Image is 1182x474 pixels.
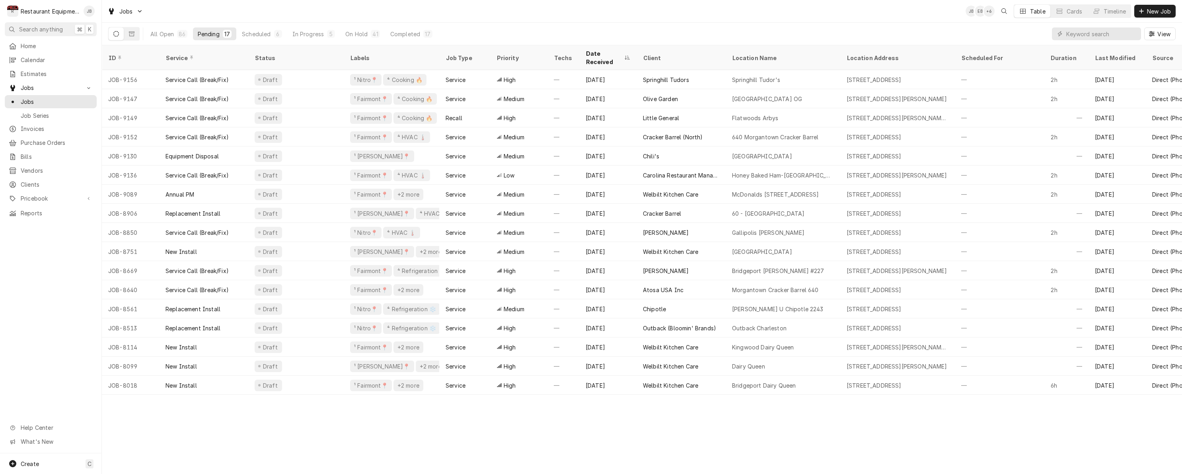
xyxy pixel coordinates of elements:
[102,127,159,146] div: JOB-9152
[579,166,637,185] div: [DATE]
[390,30,420,38] div: Completed
[504,305,524,313] span: Medium
[446,95,465,103] div: Service
[504,209,524,218] span: Medium
[419,209,449,218] div: ⁴ HVAC 🌡️
[1144,27,1176,40] button: View
[21,98,93,106] span: Jobs
[21,423,92,432] span: Help Center
[353,152,411,160] div: ¹ [PERSON_NAME]📍
[579,70,637,89] div: [DATE]
[446,76,465,84] div: Service
[353,133,389,141] div: ¹ Fairmont📍
[262,76,279,84] div: Draft
[242,30,271,38] div: Scheduled
[166,190,194,199] div: Annual PM
[1145,7,1172,16] span: New Job
[579,299,637,318] div: [DATE]
[5,421,97,434] a: Go to Help Center
[547,89,579,108] div: —
[1089,261,1146,280] div: [DATE]
[425,30,430,38] div: 17
[84,6,95,17] div: JB
[966,6,977,17] div: Jaired Brunty's Avatar
[547,166,579,185] div: —
[179,30,185,38] div: 86
[255,54,336,62] div: Status
[955,70,1044,89] div: —
[262,190,279,199] div: Draft
[579,89,637,108] div: [DATE]
[1089,108,1146,127] div: [DATE]
[732,114,778,122] div: Flatwoods Arbys
[446,248,465,256] div: Service
[1089,204,1146,223] div: [DATE]
[5,39,97,53] a: Home
[329,30,333,38] div: 5
[397,286,420,294] div: +2 more
[547,280,579,299] div: —
[446,209,465,218] div: Service
[1050,54,1081,62] div: Duration
[102,223,159,242] div: JOB-8850
[5,136,97,149] a: Purchase Orders
[732,267,824,275] div: Bridgeport [PERSON_NAME] #227
[21,84,81,92] span: Jobs
[579,204,637,223] div: [DATE]
[166,305,220,313] div: Replacement Install
[1089,146,1146,166] div: [DATE]
[1104,7,1126,16] div: Timeline
[732,171,834,179] div: Honey Baked Ham-[GEOGRAPHIC_DATA]
[166,267,229,275] div: Service Call (Break/Fix)
[1044,261,1089,280] div: 2h
[1089,299,1146,318] div: [DATE]
[102,242,159,261] div: JOB-8751
[372,30,378,38] div: 41
[732,324,787,332] div: Outback Charleston
[262,95,279,103] div: Draft
[21,125,93,133] span: Invoices
[102,166,159,185] div: JOB-9136
[504,190,524,199] span: Medium
[847,114,948,122] div: [STREET_ADDRESS][PERSON_NAME][PERSON_NAME]
[547,146,579,166] div: —
[579,108,637,127] div: [DATE]
[579,223,637,242] div: [DATE]
[102,185,159,204] div: JOB-9089
[166,114,229,122] div: Service Call (Break/Fix)
[643,286,683,294] div: Atosa USA Inc
[397,114,434,122] div: ⁴ Cooking 🔥
[397,171,427,179] div: ⁴ HVAC 🌡️
[102,108,159,127] div: JOB-9149
[21,70,93,78] span: Estimates
[262,324,279,332] div: Draft
[1044,185,1089,204] div: 2h
[1089,242,1146,261] div: [DATE]
[386,76,423,84] div: ⁴ Cooking 🔥
[353,209,411,218] div: ¹ [PERSON_NAME]📍
[166,324,220,332] div: Replacement Install
[1089,223,1146,242] div: [DATE]
[579,185,637,204] div: [DATE]
[353,267,389,275] div: ¹ Fairmont📍
[166,343,197,351] div: New Install
[847,286,902,294] div: [STREET_ADDRESS]
[955,318,1044,337] div: —
[21,209,93,217] span: Reports
[102,146,159,166] div: JOB-9130
[166,152,219,160] div: Equipment Disposal
[353,76,378,84] div: ¹ Nitro📍
[547,261,579,280] div: —
[1089,166,1146,185] div: [DATE]
[643,76,689,84] div: Springhill Tudors
[262,248,279,256] div: Draft
[21,56,93,64] span: Calendar
[579,261,637,280] div: [DATE]
[955,299,1044,318] div: —
[961,54,1036,62] div: Scheduled For
[847,324,902,332] div: [STREET_ADDRESS]
[554,54,573,62] div: Techs
[5,109,97,122] a: Job Series
[386,228,417,237] div: ⁴ HVAC 🌡️
[166,76,229,84] div: Service Call (Break/Fix)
